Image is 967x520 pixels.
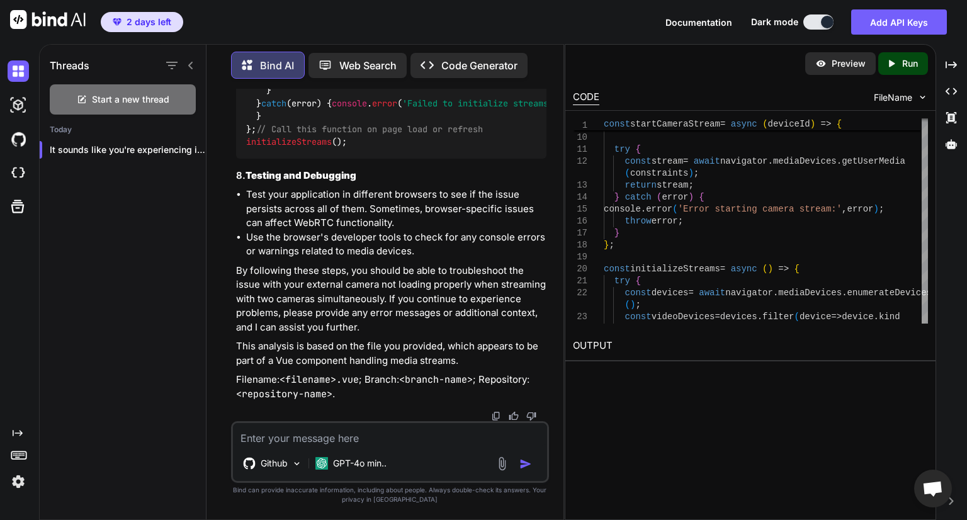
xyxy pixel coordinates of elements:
[768,156,773,166] span: .
[879,312,900,322] span: kind
[720,312,757,322] span: devices
[762,312,794,322] span: filter
[630,119,720,129] span: startCameraStream
[8,471,29,492] img: settings
[625,300,630,310] span: (
[519,458,532,470] img: icon
[715,312,720,322] span: =
[261,98,286,109] span: catch
[678,216,683,226] span: ;
[902,57,918,70] p: Run
[573,132,587,144] div: 10
[604,240,609,250] span: }
[720,156,768,166] span: navigator
[573,191,587,203] div: 14
[795,264,800,274] span: {
[625,192,652,202] span: catch
[614,192,619,202] span: }
[402,98,558,109] span: 'Failed to initialize streams:'
[246,230,546,259] li: Use the browser's developer tools to check for any console errors or warnings related to media de...
[800,312,831,322] span: device
[720,264,725,274] span: =
[260,58,294,73] p: Bind AI
[573,311,587,323] div: 23
[757,312,762,322] span: .
[625,216,652,226] span: throw
[665,17,732,28] span: Documentation
[573,155,587,167] div: 12
[8,94,29,116] img: darkAi-studio
[837,119,842,129] span: {
[773,288,778,298] span: .
[720,119,725,129] span: =
[768,264,773,274] span: )
[837,156,842,166] span: .
[689,192,694,202] span: )
[847,288,932,298] span: enumerateDevices
[573,227,587,239] div: 17
[832,57,866,70] p: Preview
[689,168,694,178] span: )
[573,263,587,275] div: 20
[509,411,519,421] img: like
[614,228,619,238] span: }
[842,156,905,166] span: getUserMedia
[8,162,29,184] img: cloudideIcon
[636,276,641,286] span: {
[768,119,810,129] span: deviceId
[573,287,587,299] div: 22
[778,264,789,274] span: =>
[630,300,635,310] span: )
[8,60,29,82] img: darkChat
[625,180,657,190] span: return
[652,216,678,226] span: error
[672,204,677,214] span: (
[831,312,842,322] span: =>
[683,156,688,166] span: =
[731,264,757,274] span: async
[441,58,517,73] p: Code Generator
[917,92,928,103] img: chevron down
[652,156,683,166] span: stream
[236,169,546,183] h3: 8.
[565,331,936,361] h2: OUTPUT
[879,204,884,214] span: ;
[573,203,587,215] div: 15
[339,58,397,73] p: Web Search
[641,204,646,214] span: .
[50,144,206,156] p: It sounds like you're experiencing issue...
[573,90,599,105] div: CODE
[694,156,720,166] span: await
[652,312,715,322] span: videoDevices
[699,288,725,298] span: await
[604,119,630,129] span: const
[236,388,332,400] code: <repository-name>
[636,300,641,310] span: ;
[625,312,652,322] span: const
[573,239,587,251] div: 18
[665,16,732,29] button: Documentation
[751,16,798,28] span: Dark mode
[236,264,546,335] p: By following these steps, you should be able to troubleshoot the issue with your external camera ...
[725,288,773,298] span: navigator
[689,288,694,298] span: =
[630,168,688,178] span: constraints
[821,119,832,129] span: =>
[778,288,842,298] span: mediaDevices
[246,136,332,147] span: initializeStreams
[573,179,587,191] div: 13
[280,373,359,386] code: <filename>.vue
[815,58,827,69] img: preview
[332,98,367,109] span: console
[842,204,847,214] span: ,
[604,264,630,274] span: const
[652,288,689,298] span: devices
[10,10,86,29] img: Bind AI
[573,275,587,287] div: 21
[261,457,288,470] p: Github
[526,411,536,421] img: dislike
[399,373,473,386] code: <branch-name>
[874,204,879,214] span: )
[636,144,641,154] span: {
[646,204,672,214] span: error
